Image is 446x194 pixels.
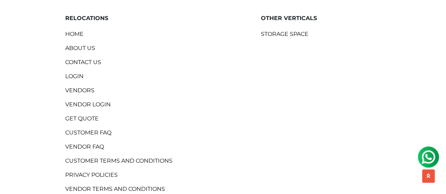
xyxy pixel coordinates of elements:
h3: OTHER VERTICALS [261,15,381,21]
a: Customer FAQ [65,129,185,137]
a: Customer Terms and Conditions [65,157,185,165]
a: about us [65,44,185,52]
a: home [65,30,185,38]
a: Vendor Login [65,100,185,109]
a: Vendors [65,86,185,95]
a: GET QUOTE [65,114,185,123]
a: Privacy Policies [65,171,185,179]
a: Storage space [261,30,381,38]
a: Vendor Terms and Conditions [65,185,185,193]
a: contact us [65,58,185,67]
h3: RELOCATIONS [65,15,185,21]
a: login [65,72,185,81]
img: whatsapp-icon.svg [7,7,21,21]
button: scroll up [422,169,435,183]
a: Vendor FAQ [65,143,185,151]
